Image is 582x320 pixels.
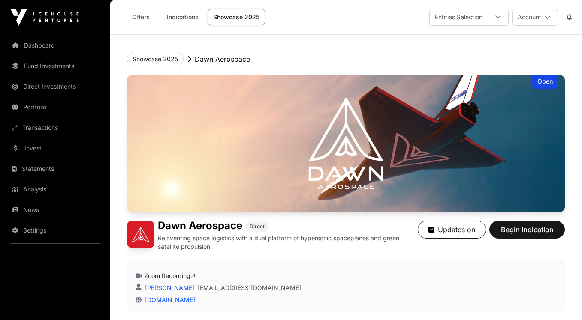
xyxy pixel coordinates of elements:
[198,284,301,292] a: [EMAIL_ADDRESS][DOMAIN_NAME]
[7,200,103,219] a: News
[489,221,565,239] button: Begin Indication
[430,9,488,25] div: Entities Selection
[158,221,242,232] h1: Dawn Aerospace
[7,77,103,96] a: Direct Investments
[10,9,79,26] img: Icehouse Ventures Logo
[532,75,558,89] div: Open
[489,229,565,238] a: Begin Indication
[144,272,195,279] a: Zoom Recording
[127,75,565,212] img: Dawn Aerospace
[127,52,184,66] button: Showcase 2025
[250,223,265,230] span: Direct
[7,36,103,55] a: Dashboard
[158,234,418,251] p: Reinventing space logistics with a dual platform of hypersonic spaceplanes and green satellite pr...
[500,224,554,235] span: Begin Indication
[7,159,103,178] a: Statements
[7,180,103,199] a: Analysis
[161,9,204,25] a: Indications
[143,284,194,291] a: [PERSON_NAME]
[124,9,158,25] a: Offers
[7,221,103,240] a: Settings
[512,9,558,26] button: Account
[127,221,154,248] img: Dawn Aerospace
[7,98,103,117] a: Portfolio
[7,118,103,137] a: Transactions
[418,221,486,239] button: Updates on
[142,296,195,303] a: [DOMAIN_NAME]
[208,9,265,25] a: Showcase 2025
[195,54,250,64] p: Dawn Aerospace
[7,139,103,158] a: Invest
[7,57,103,75] a: Fund Investments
